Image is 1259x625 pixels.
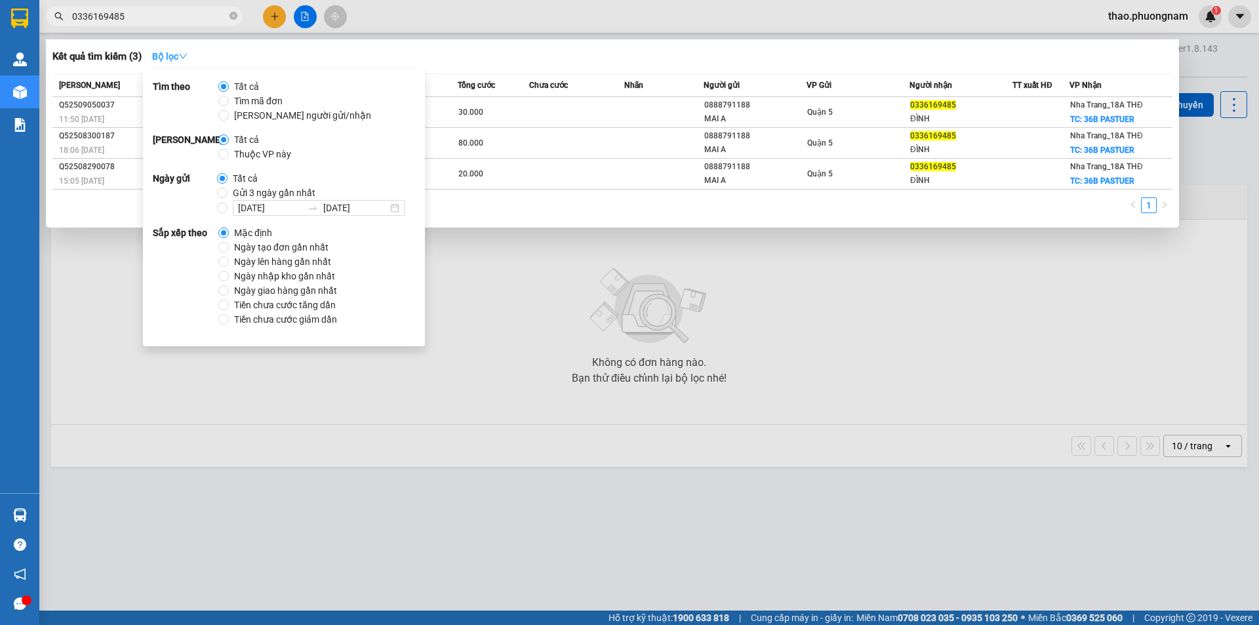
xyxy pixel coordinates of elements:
[13,85,27,99] img: warehouse-icon
[229,94,288,108] span: Tìm mã đơn
[59,81,120,90] span: [PERSON_NAME]
[1069,81,1102,90] span: VP Nhận
[229,240,334,254] span: Ngày tạo đơn gần nhất
[1157,197,1172,213] li: Next Page
[54,12,64,21] span: search
[59,129,178,143] div: Q52508300187
[458,169,483,178] span: 20.000
[14,568,26,580] span: notification
[229,254,336,269] span: Ngày lên hàng gần nhất
[704,81,740,90] span: Người gửi
[1070,176,1134,186] span: TC: 36B PASTUER
[230,12,237,20] span: close-circle
[153,79,218,123] strong: Tìm theo
[152,51,188,62] strong: Bộ lọc
[529,81,568,90] span: Chưa cước
[1141,197,1157,213] li: 1
[1070,115,1134,124] span: TC: 36B PASTUER
[704,112,806,126] div: MAI A
[14,597,26,610] span: message
[153,171,217,216] strong: Ngày gửi
[229,147,296,161] span: Thuộc VP này
[13,52,27,66] img: warehouse-icon
[909,81,952,90] span: Người nhận
[142,46,198,67] button: Bộ lọcdown
[910,100,956,110] span: 0336169485
[704,174,806,188] div: MAI A
[13,118,27,132] img: solution-icon
[910,174,1012,188] div: ĐÌNH
[229,226,277,240] span: Mặc định
[704,98,806,112] div: 0888791188
[1129,201,1137,209] span: left
[1142,198,1156,212] a: 1
[910,162,956,171] span: 0336169485
[807,108,833,117] span: Quận 5
[458,108,483,117] span: 30.000
[59,160,178,174] div: Q52508290078
[229,132,264,147] span: Tất cả
[308,203,318,213] span: swap-right
[1070,162,1143,171] span: Nha Trang_18A THĐ
[59,115,104,124] span: 11:50 [DATE]
[323,201,388,215] input: Ngày kết thúc
[308,203,318,213] span: to
[910,143,1012,157] div: ĐÌNH
[229,79,264,94] span: Tất cả
[1125,197,1141,213] button: left
[1157,197,1172,213] button: right
[458,81,495,90] span: Tổng cước
[807,138,833,148] span: Quận 5
[59,98,178,112] div: Q52509050037
[178,52,188,61] span: down
[1012,81,1052,90] span: TT xuất HĐ
[704,129,806,143] div: 0888791188
[228,171,263,186] span: Tất cả
[59,146,104,155] span: 18:06 [DATE]
[11,9,28,28] img: logo-vxr
[229,283,342,298] span: Ngày giao hàng gần nhất
[1161,201,1169,209] span: right
[229,108,376,123] span: [PERSON_NAME] người gửi/nhận
[1070,146,1134,155] span: TC: 36B PASTUER
[230,10,237,23] span: close-circle
[704,143,806,157] div: MAI A
[1125,197,1141,213] li: Previous Page
[807,81,831,90] span: VP Gửi
[153,226,218,327] strong: Sắp xếp theo
[229,298,341,312] span: Tiền chưa cước tăng dần
[52,50,142,64] h3: Kết quả tìm kiếm ( 3 )
[1070,131,1143,140] span: Nha Trang_18A THĐ
[910,112,1012,126] div: ĐÌNH
[59,176,104,186] span: 15:05 [DATE]
[13,508,27,522] img: warehouse-icon
[228,186,321,200] span: Gửi 3 ngày gần nhất
[229,269,340,283] span: Ngày nhập kho gần nhất
[153,132,218,161] strong: [PERSON_NAME]
[229,312,342,327] span: Tiền chưa cước giảm dần
[910,131,956,140] span: 0336169485
[458,138,483,148] span: 80.000
[72,9,227,24] input: Tìm tên, số ĐT hoặc mã đơn
[704,160,806,174] div: 0888791188
[14,538,26,551] span: question-circle
[807,169,833,178] span: Quận 5
[238,201,302,215] input: Ngày bắt đầu
[624,81,643,90] span: Nhãn
[1070,100,1143,110] span: Nha Trang_18A THĐ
